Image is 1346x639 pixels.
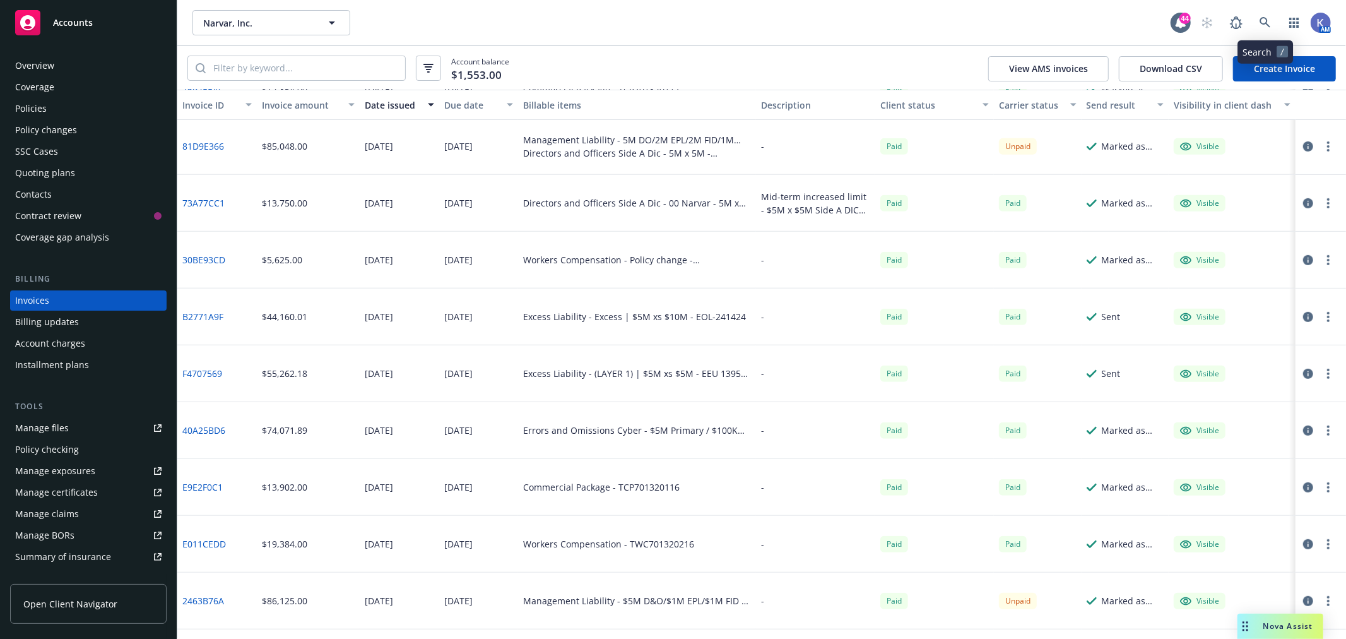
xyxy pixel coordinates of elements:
[880,195,908,211] div: Paid
[523,99,751,112] div: Billable items
[1102,537,1164,551] div: Marked as sent
[365,594,393,607] div: [DATE]
[262,537,307,551] div: $19,384.00
[15,163,75,183] div: Quoting plans
[999,252,1027,268] div: Paid
[10,482,167,503] a: Manage certificates
[10,206,167,226] a: Contract review
[523,133,751,146] div: Management Liability - 5M DO/2M EPL/2M FID/1M K&R - [PHONE_NUMBER]
[999,195,1027,211] span: Paid
[10,227,167,248] a: Coverage gap analysis
[10,56,167,76] a: Overview
[880,593,908,609] div: Paid
[23,597,117,611] span: Open Client Navigator
[10,333,167,354] a: Account charges
[1179,13,1191,24] div: 44
[1119,56,1223,81] button: Download CSV
[880,309,908,325] span: Paid
[999,479,1027,495] span: Paid
[15,290,49,311] div: Invoices
[15,418,69,438] div: Manage files
[1102,196,1164,210] div: Marked as sent
[1102,594,1164,607] div: Marked as sent
[988,56,1109,81] button: View AMS invoices
[523,146,751,160] div: Directors and Officers Side A Dic - 5M x 5M - G7122191A 002
[15,504,79,524] div: Manage claims
[196,63,206,73] svg: Search
[523,367,751,380] div: Excess Liability - (LAYER 1) | $5M xs $5M - EEU 13950 04
[182,140,224,153] a: 81D9E366
[523,537,694,551] div: Workers Compensation - TWC701320216
[444,196,473,210] div: [DATE]
[880,422,908,438] div: Paid
[10,525,167,546] a: Manage BORs
[761,190,870,217] div: Mid-term increased limit - $5M x $5M Side A DIC ([DATE]-[DATE])
[518,90,756,120] button: Billable items
[10,163,167,183] a: Quoting plans
[262,367,307,380] div: $55,262.18
[262,140,307,153] div: $85,048.00
[257,90,360,120] button: Invoice amount
[15,547,111,567] div: Summary of insurance
[451,56,509,80] span: Account balance
[1180,141,1219,152] div: Visible
[761,99,870,112] div: Description
[1180,254,1219,266] div: Visible
[999,138,1037,154] div: Unpaid
[182,99,238,112] div: Invoice ID
[444,594,473,607] div: [DATE]
[444,253,473,266] div: [DATE]
[10,461,167,481] span: Manage exposures
[262,481,307,494] div: $13,902.00
[1169,90,1296,120] button: Visibility in client dash
[53,18,93,28] span: Accounts
[15,99,47,119] div: Policies
[880,138,908,154] span: Paid
[756,90,875,120] button: Description
[523,253,751,266] div: Workers Compensation - Policy change - TWC701320215
[177,90,257,120] button: Invoice ID
[444,140,473,153] div: [DATE]
[1102,140,1164,153] div: Marked as sent
[182,481,223,494] a: E9E2F0C1
[15,312,79,332] div: Billing updates
[182,537,226,551] a: E011CEDD
[1180,482,1219,493] div: Visible
[999,422,1027,438] div: Paid
[10,547,167,567] a: Summary of insurance
[15,439,79,460] div: Policy checking
[880,99,976,112] div: Client status
[10,504,167,524] a: Manage claims
[880,479,908,495] div: Paid
[1102,481,1164,494] div: Marked as sent
[994,90,1081,120] button: Carrier status
[10,77,167,97] a: Coverage
[15,333,85,354] div: Account charges
[262,310,307,323] div: $44,160.01
[1195,10,1220,35] a: Start snowing
[10,418,167,438] a: Manage files
[1102,310,1121,323] div: Sent
[10,355,167,375] a: Installment plans
[1102,253,1164,266] div: Marked as sent
[365,481,393,494] div: [DATE]
[10,290,167,311] a: Invoices
[999,366,1027,381] span: Paid
[15,206,81,226] div: Contract review
[1087,99,1150,112] div: Send result
[880,366,908,381] span: Paid
[365,367,393,380] div: [DATE]
[1174,99,1277,112] div: Visibility in client dash
[192,10,350,35] button: Narvar, Inc.
[880,536,908,552] div: Paid
[1180,311,1219,323] div: Visible
[1311,13,1331,33] img: photo
[999,536,1027,552] span: Paid
[1180,595,1219,607] div: Visible
[444,367,473,380] div: [DATE]
[262,196,307,210] div: $13,750.00
[1263,621,1313,631] span: Nova Assist
[444,481,473,494] div: [DATE]
[523,594,751,607] div: Management Liability - $5M D&O/$1M EPL/$1M FID - [PHONE_NUMBER]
